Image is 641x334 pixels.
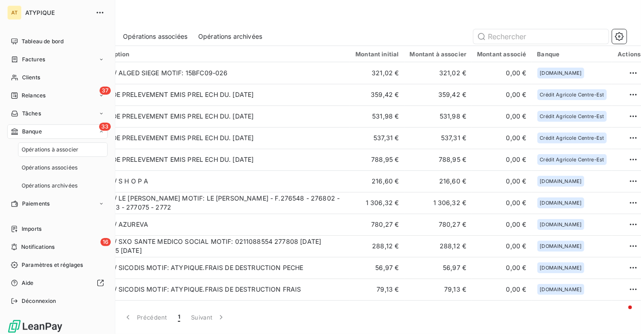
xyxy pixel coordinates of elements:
a: Aide [7,276,108,290]
td: 359,42 € [405,84,472,105]
iframe: Intercom live chat [610,303,632,325]
button: Précédent [118,308,173,327]
span: Opérations à associer [22,146,78,154]
span: Tableau de bord [22,37,64,46]
div: Montant initial [355,50,399,58]
td: 0,00 € [472,214,532,235]
td: 537,31 € [350,127,404,149]
span: Aide [22,279,34,287]
td: VIR. O/ SICODIS MOTIF: ATYPIQUE.FRAIS DE DESTRUCTION PECHE [90,257,350,279]
td: AVIS DE PRELEVEMENT EMIS PREL ECH DU. [DATE] [90,149,350,170]
span: Crédit Agricole Centre-Est [540,157,605,162]
div: Montant associé [477,50,526,58]
td: 0,00 € [472,149,532,170]
td: 0,00 € [472,127,532,149]
td: 780,27 € [405,214,472,235]
span: [DOMAIN_NAME] [540,200,582,206]
td: VIR. O/ SICODIS MOTIF: ATYPIQUE.FRAIS DE DESTRUCTION FRAIS [90,279,350,300]
td: 216,60 € [350,170,404,192]
img: Logo LeanPay [7,319,63,334]
span: Relances [22,92,45,100]
td: 0,00 € [472,105,532,127]
span: [DOMAIN_NAME] [540,70,582,76]
td: 788,95 € [350,149,404,170]
span: Opérations archivées [22,182,77,190]
td: 531,98 € [405,105,472,127]
td: 56,97 € [350,257,404,279]
span: Opérations associées [123,32,187,41]
td: 0,00 € [472,84,532,105]
span: [DOMAIN_NAME] [540,287,582,292]
span: Tâches [22,110,41,118]
span: ATYPIQUE [25,9,90,16]
span: Factures [22,55,45,64]
td: AVIS DE PRELEVEMENT EMIS PREL ECH DU. [DATE] [90,105,350,127]
td: VIR. O/ S H O P A [90,170,350,192]
span: [DOMAIN_NAME] [540,222,582,227]
span: Crédit Agricole Centre-Est [540,92,605,97]
td: 0,00 € [472,257,532,279]
td: VIR. O/ LE [PERSON_NAME] MOTIF: LE [PERSON_NAME] - F.276548 - 276802 - 276943 - 277075 - 2772 [90,192,350,214]
span: Crédit Agricole Centre-Est [540,114,605,119]
td: 0,00 € [472,300,532,322]
span: Notifications [21,243,55,251]
button: 1 [173,308,186,327]
td: 0,00 € [472,192,532,214]
span: 37 [100,87,111,95]
span: Clients [22,73,40,82]
td: 321,02 € [350,62,404,84]
div: Montant à associer [410,50,467,58]
td: 79,13 € [405,279,472,300]
td: 1 441,81 € [405,300,472,322]
td: 321,02 € [405,62,472,84]
span: Opérations archivées [198,32,262,41]
input: Rechercher [473,29,609,44]
span: 1 [178,313,180,322]
td: VIR. O/ ALGED SIEGE MOTIF: 15BFC09-026 [90,62,350,84]
td: AVIS DE PRELEVEMENT EMIS PREL ECH DU. [DATE] [90,127,350,149]
td: 216,60 € [405,170,472,192]
td: VIR. O/ SXO SANTE MEDICO SOCIAL MOTIF: 0211088554 277808 [DATE] 277835 [DATE] [90,235,350,257]
span: Banque [22,128,42,136]
button: Suivant [186,308,231,327]
td: VIR. O/ AZUREVA [90,214,350,235]
td: 780,27 € [350,214,404,235]
td: 0,00 € [472,279,532,300]
td: 288,12 € [405,235,472,257]
span: Paramètres et réglages [22,261,83,269]
td: 537,31 € [405,127,472,149]
span: 16 [100,238,111,246]
td: 1 441,81 € [350,300,404,322]
td: VIR. O/ SERVIREST MOTIF: 276642 276642 277661 277661 277676 277676 277762 277762 277769 277769 [90,300,350,322]
td: 788,95 € [405,149,472,170]
span: Opérations associées [22,164,77,172]
td: 0,00 € [472,170,532,192]
td: 1 306,32 € [405,192,472,214]
td: AVIS DE PRELEVEMENT EMIS PREL ECH DU. [DATE] [90,84,350,105]
td: 531,98 € [350,105,404,127]
td: 79,13 € [350,279,404,300]
div: Description [95,50,345,58]
td: 288,12 € [350,235,404,257]
div: Banque [537,50,607,58]
span: Paiements [22,200,50,208]
span: Déconnexion [22,297,56,305]
span: Crédit Agricole Centre-Est [540,135,605,141]
td: 56,97 € [405,257,472,279]
td: 359,42 € [350,84,404,105]
td: 0,00 € [472,62,532,84]
span: 33 [99,123,111,131]
div: Actions [618,50,641,58]
td: 1 306,32 € [350,192,404,214]
td: 0,00 € [472,235,532,257]
span: [DOMAIN_NAME] [540,243,582,249]
div: AT [7,5,22,20]
span: Imports [22,225,41,233]
span: [DOMAIN_NAME] [540,265,582,270]
span: [DOMAIN_NAME] [540,178,582,184]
